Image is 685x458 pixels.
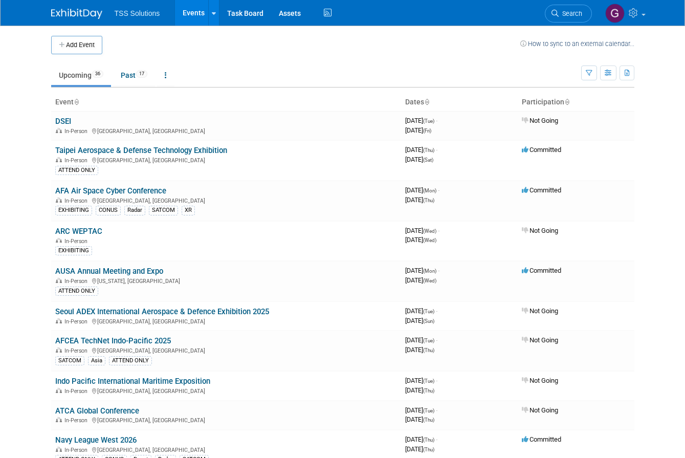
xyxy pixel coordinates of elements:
[522,186,561,194] span: Committed
[55,435,137,445] a: Navy League West 2026
[405,117,437,124] span: [DATE]
[55,227,102,236] a: ARC WEPTAC
[56,388,62,393] img: In-Person Event
[423,408,434,413] span: (Tue)
[55,445,397,453] div: [GEOGRAPHIC_DATA], [GEOGRAPHIC_DATA]
[405,126,431,134] span: [DATE]
[405,146,437,154] span: [DATE]
[55,287,98,296] div: ATTEND ONLY
[56,417,62,422] img: In-Person Event
[56,278,62,283] img: In-Person Event
[56,128,62,133] img: In-Person Event
[423,198,434,203] span: (Thu)
[522,267,561,274] span: Committed
[64,278,91,285] span: In-Person
[56,318,62,323] img: In-Person Event
[405,307,437,315] span: [DATE]
[559,10,582,17] span: Search
[136,70,147,78] span: 17
[64,128,91,135] span: In-Person
[88,356,105,365] div: Asia
[55,406,139,416] a: ATCA Global Conference
[55,246,92,255] div: EXHIBITING
[55,356,84,365] div: SATCOM
[436,406,437,414] span: -
[182,206,195,215] div: XR
[64,238,91,245] span: In-Person
[423,188,436,193] span: (Mon)
[436,307,437,315] span: -
[55,166,98,175] div: ATTEND ONLY
[56,157,62,162] img: In-Person Event
[405,445,434,453] span: [DATE]
[522,435,561,443] span: Committed
[423,388,434,394] span: (Thu)
[55,307,269,316] a: Seoul ADEX International Aerospace & Defence Exhibition 2025
[124,206,145,215] div: Radar
[55,377,210,386] a: Indo Pacific International Maritime Exposition
[518,94,634,111] th: Participation
[423,309,434,314] span: (Tue)
[64,347,91,354] span: In-Person
[545,5,592,23] a: Search
[56,238,62,243] img: In-Person Event
[55,336,171,345] a: AFCEA TechNet Indo-Pacific 2025
[522,377,558,384] span: Not Going
[522,307,558,315] span: Not Going
[405,276,436,284] span: [DATE]
[423,447,434,452] span: (Thu)
[423,338,434,343] span: (Tue)
[423,157,433,163] span: (Sat)
[405,406,437,414] span: [DATE]
[96,206,121,215] div: CONUS
[605,4,625,23] img: Gary Ambrose
[405,336,437,344] span: [DATE]
[423,237,436,243] span: (Wed)
[109,356,152,365] div: ATTEND ONLY
[56,347,62,353] img: In-Person Event
[405,227,439,234] span: [DATE]
[423,278,436,283] span: (Wed)
[522,227,558,234] span: Not Going
[436,146,437,154] span: -
[55,416,397,424] div: [GEOGRAPHIC_DATA], [GEOGRAPHIC_DATA]
[55,346,397,354] div: [GEOGRAPHIC_DATA], [GEOGRAPHIC_DATA]
[405,317,434,324] span: [DATE]
[438,186,439,194] span: -
[64,198,91,204] span: In-Person
[405,156,433,163] span: [DATE]
[423,128,431,134] span: (Fri)
[436,435,437,443] span: -
[51,9,102,19] img: ExhibitDay
[55,267,163,276] a: AUSA Annual Meeting and Expo
[405,196,434,204] span: [DATE]
[522,146,561,154] span: Committed
[423,268,436,274] span: (Mon)
[113,66,155,85] a: Past17
[55,317,397,325] div: [GEOGRAPHIC_DATA], [GEOGRAPHIC_DATA]
[64,157,91,164] span: In-Person
[115,9,160,17] span: TSS Solutions
[55,196,397,204] div: [GEOGRAPHIC_DATA], [GEOGRAPHIC_DATA]
[55,126,397,135] div: [GEOGRAPHIC_DATA], [GEOGRAPHIC_DATA]
[56,447,62,452] img: In-Person Event
[405,377,437,384] span: [DATE]
[55,146,227,155] a: Taipei Aerospace & Defense Technology Exhibition
[436,336,437,344] span: -
[405,386,434,394] span: [DATE]
[405,186,439,194] span: [DATE]
[436,117,437,124] span: -
[64,388,91,395] span: In-Person
[55,386,397,395] div: [GEOGRAPHIC_DATA], [GEOGRAPHIC_DATA]
[405,267,439,274] span: [DATE]
[405,416,434,423] span: [DATE]
[436,377,437,384] span: -
[401,94,518,111] th: Dates
[74,98,79,106] a: Sort by Event Name
[405,346,434,354] span: [DATE]
[149,206,178,215] div: SATCOM
[423,228,436,234] span: (Wed)
[55,117,71,126] a: DSEI
[51,66,111,85] a: Upcoming36
[56,198,62,203] img: In-Person Event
